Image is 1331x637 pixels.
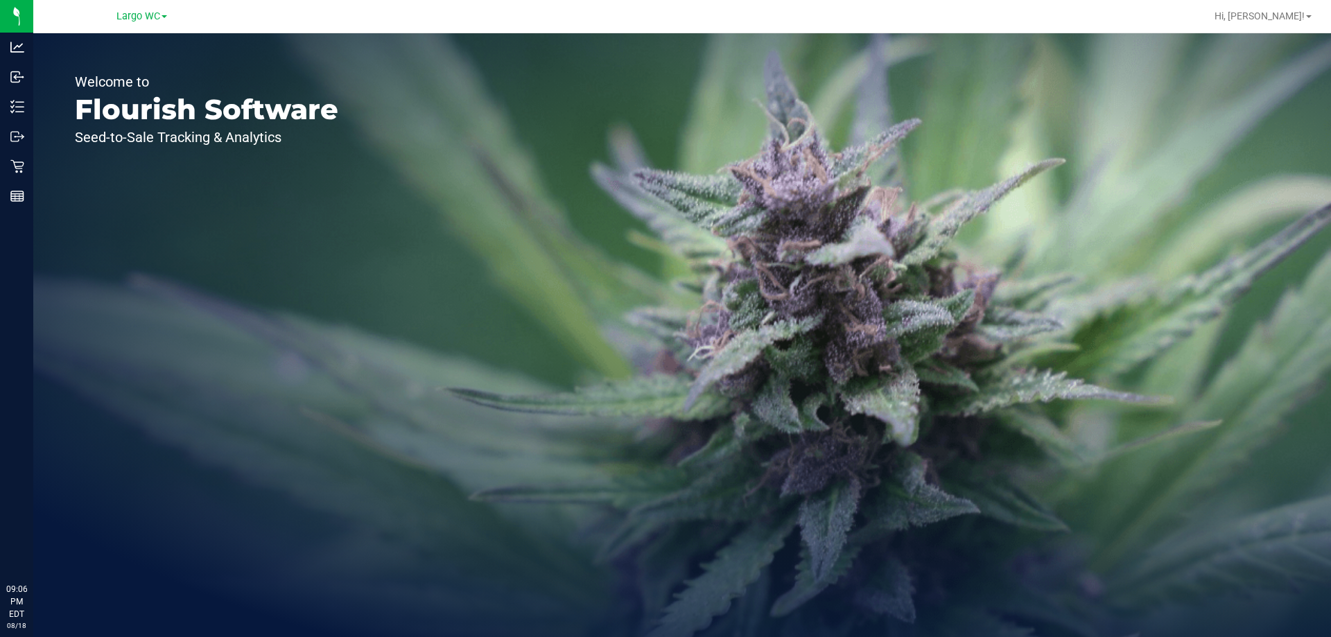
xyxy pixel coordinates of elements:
p: Flourish Software [75,96,338,123]
inline-svg: Analytics [10,40,24,54]
iframe: Resource center [14,526,55,568]
inline-svg: Inventory [10,100,24,114]
inline-svg: Reports [10,189,24,203]
p: Seed-to-Sale Tracking & Analytics [75,130,338,144]
span: Hi, [PERSON_NAME]! [1215,10,1305,21]
p: Welcome to [75,75,338,89]
p: 09:06 PM EDT [6,583,27,620]
span: Largo WC [116,10,160,22]
inline-svg: Outbound [10,130,24,143]
inline-svg: Inbound [10,70,24,84]
p: 08/18 [6,620,27,631]
inline-svg: Retail [10,159,24,173]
